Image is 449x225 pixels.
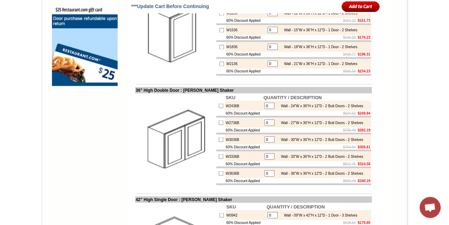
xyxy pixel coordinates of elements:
td: W2136 [226,59,266,69]
td: 60% Discount Applied [226,35,266,40]
td: 60% Discount Applied [225,178,263,183]
td: W3336B [225,151,263,161]
s: $764.04 [343,145,356,149]
td: [PERSON_NAME] Blue Shaker [120,32,142,40]
b: $282.19 [358,128,370,132]
b: SKU [226,95,235,100]
td: Beachwood Oak Shaker [82,32,100,40]
td: 60% Discount Applied [225,127,263,133]
a: Price Sheet View in PDF Format [8,1,57,7]
td: 36" High Double Door : [PERSON_NAME] Shaker [135,87,372,93]
s: $624.62 [343,111,356,115]
div: Wall - 12"W x 36"H x 12"D - 1 Door - 2 Shelves [280,11,357,15]
s: $426.64 [343,220,356,224]
b: $324.58 [358,162,370,166]
td: W2436B [225,101,263,110]
s: $811.45 [343,162,356,166]
td: Baycreek Gray [64,32,81,39]
b: $249.84 [358,111,370,115]
td: 60% Discount Applied [225,161,263,166]
td: 60% Discount Applied [226,52,266,57]
b: $196.31 [358,52,370,56]
div: Wall - 09"W x 42"H x 12"D - 1 Door - 3 Shelves [280,213,357,217]
b: Price Sheet View in PDF Format [8,3,57,7]
td: W3036B [225,134,263,144]
div: Wall - 27"W x 36"H x 12"D - 2 Butt Doors - 2 Shelves [277,121,363,124]
b: QUANTITY / DESCRIPTION [263,95,322,100]
b: $234.23 [358,69,370,73]
s: $585.58 [343,69,356,73]
span: ***Update Cart Before Continuing [131,4,209,9]
b: QUANTITY / DESCRIPTION [266,204,325,209]
s: $705.49 [343,128,356,132]
div: Wall - 30"W x 36"H x 12"D - 2 Butt Doors - 2 Shelves [277,137,363,141]
b: $176.23 [358,36,370,39]
td: 42" High Single Door : [PERSON_NAME] Shaker [135,196,372,202]
td: Alabaster Shaker [22,32,40,39]
b: $170.65 [358,220,370,224]
div: Wall - 33"W x 36"H x 12"D - 2 Butt Doors - 2 Shelves [277,154,363,158]
div: Open chat [420,197,441,218]
input: Add to Cart [342,1,380,12]
div: Wall - 18"W x 36"H x 12"D - 1 Door - 2 Shelves [280,45,357,49]
td: 60% Discount Applied [225,110,263,116]
div: Wall - 15"W x 36"H x 12"D - 1 Door - 2 Shelves [280,28,357,32]
td: 60% Discount Applied [225,144,263,149]
s: $440.58 [343,36,356,39]
td: 60% Discount Applied [226,69,266,74]
b: $305.61 [358,145,370,149]
img: pdf.png [1,2,7,7]
s: $404.33 [343,19,356,22]
td: 60% Discount Applied [226,18,266,23]
td: W0942 [226,210,266,220]
td: W3636B [225,168,263,178]
div: Wall - 24"W x 36"H x 12"D - 2 Butt Doors - 2 Shelves [277,104,363,108]
td: [PERSON_NAME] Yellow Walnut [41,32,63,40]
td: W2736B [225,117,263,127]
div: Wall - 21"W x 36"H x 12"D - 1 Door - 2 Shelves [280,62,357,66]
b: $340.19 [358,179,370,182]
b: $161.73 [358,19,370,22]
td: W1836 [226,42,266,52]
s: $490.77 [343,52,356,56]
td: W1236 [226,8,266,18]
td: W1536 [226,25,266,35]
td: 60% Discount Applied [226,220,266,225]
td: Bellmonte Maple [101,32,119,39]
div: Wall - 36"W x 36"H x 12"D - 2 Butt Doors - 2 Shelves [277,171,363,175]
s: $850.49 [343,179,356,182]
img: 36'' High Double Door [136,100,215,179]
b: SKU [226,204,236,209]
